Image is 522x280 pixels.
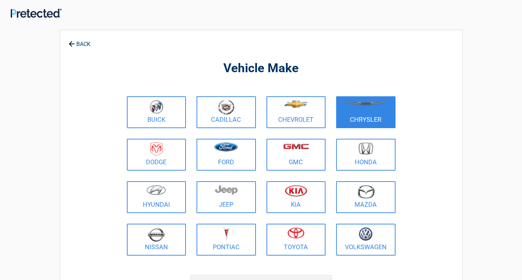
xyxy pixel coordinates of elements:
img: ford [214,142,238,152]
img: kia [285,185,307,196]
img: volkswagen [359,227,373,241]
img: mazda [357,185,375,199]
a: Hyundai [127,181,186,213]
img: jeep [215,185,237,195]
img: hyundai [146,185,166,195]
img: pontiac [223,227,230,241]
a: Nissan [127,224,186,256]
a: Buick [127,96,186,128]
img: chrysler [344,102,387,105]
a: Cadillac [197,96,256,128]
a: GMC [266,139,326,171]
a: Chevrolet [266,96,326,128]
img: toyota [287,227,304,239]
a: BACK [67,35,92,47]
a: Honda [336,139,395,171]
a: Mazda [336,181,395,213]
img: dodge [150,142,163,156]
a: Ford [197,139,256,171]
h2: Vehicle Make [125,60,397,77]
a: Toyota [266,224,326,256]
a: Kia [266,181,326,213]
img: honda [358,142,373,155]
img: nissan [148,227,165,242]
img: chevrolet [284,100,308,108]
a: Chrysler [336,96,395,128]
img: cadillac [218,100,234,115]
img: Main Logo [11,8,61,18]
img: gmc [283,143,309,149]
img: buick [149,100,163,114]
a: Pontiac [197,224,256,256]
a: Jeep [197,181,256,213]
a: Dodge [127,139,186,171]
a: Volkswagen [336,224,395,256]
